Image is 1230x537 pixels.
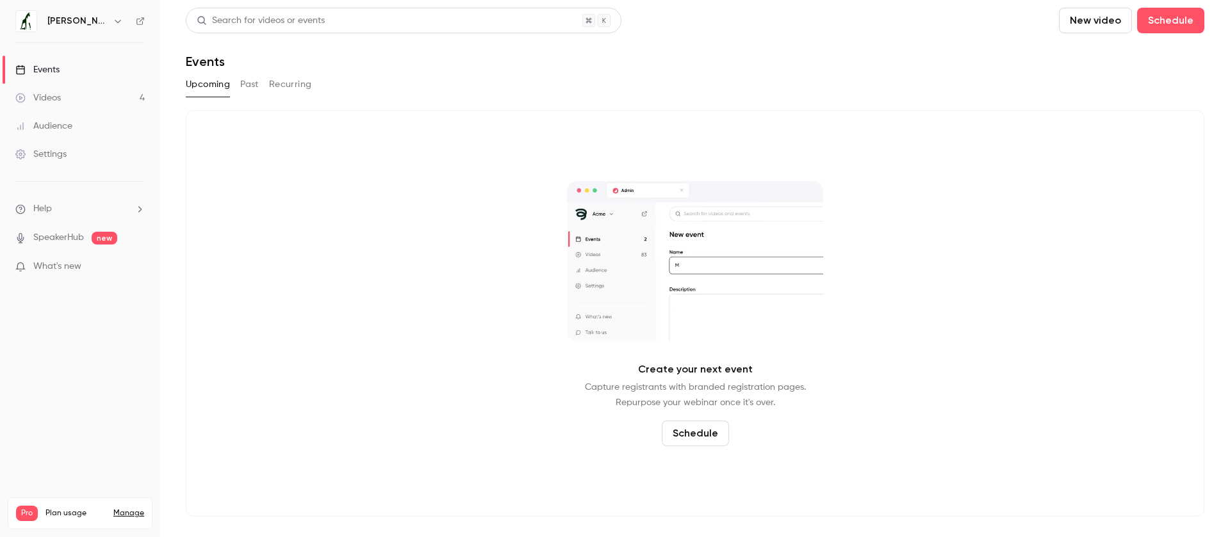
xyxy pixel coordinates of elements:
[269,74,312,95] button: Recurring
[1137,8,1204,33] button: Schedule
[186,74,230,95] button: Upcoming
[1059,8,1132,33] button: New video
[240,74,259,95] button: Past
[638,362,753,377] p: Create your next event
[197,14,325,28] div: Search for videos or events
[33,260,81,273] span: What's new
[15,92,61,104] div: Videos
[15,63,60,76] div: Events
[16,506,38,521] span: Pro
[16,11,37,31] img: Jung von Matt IMPACT
[92,232,117,244] span: new
[15,120,72,132] div: Audience
[15,202,145,216] li: help-dropdown-opener
[585,380,806,410] p: Capture registrants with branded registration pages. Repurpose your webinar once it's over.
[662,421,729,446] button: Schedule
[45,508,106,518] span: Plan usage
[47,15,108,28] h6: [PERSON_NAME] von [PERSON_NAME] IMPACT
[33,231,84,244] a: SpeakerHub
[15,148,67,161] div: Settings
[113,508,144,518] a: Manage
[33,202,52,216] span: Help
[186,54,225,69] h1: Events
